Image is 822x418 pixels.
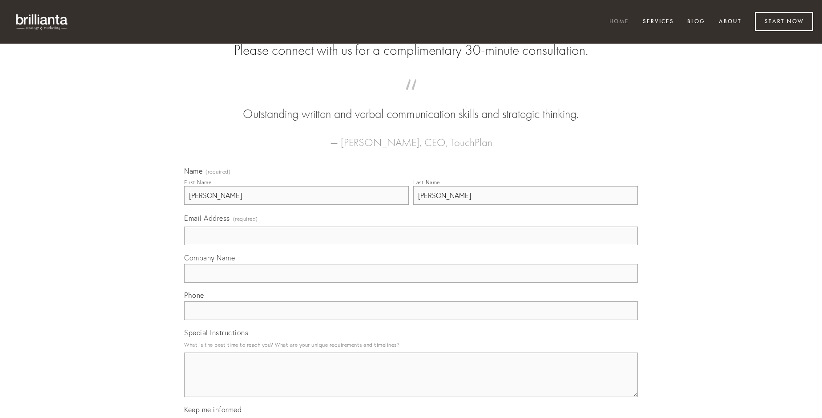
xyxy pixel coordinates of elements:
[681,15,711,29] a: Blog
[713,15,747,29] a: About
[184,179,211,186] div: First Name
[184,42,638,59] h2: Please connect with us for a complimentary 30-minute consultation.
[184,214,230,223] span: Email Address
[9,9,76,35] img: brillianta - research, strategy, marketing
[184,291,204,300] span: Phone
[184,328,248,337] span: Special Instructions
[233,213,258,225] span: (required)
[184,405,242,414] span: Keep me informed
[205,169,230,175] span: (required)
[604,15,635,29] a: Home
[198,88,624,123] blockquote: Outstanding written and verbal communication skills and strategic thinking.
[184,339,638,351] p: What is the best time to reach you? What are your unique requirements and timelines?
[184,253,235,262] span: Company Name
[184,166,202,175] span: Name
[413,179,440,186] div: Last Name
[198,88,624,106] span: “
[198,123,624,151] figcaption: — [PERSON_NAME], CEO, TouchPlan
[637,15,680,29] a: Services
[755,12,813,31] a: Start Now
